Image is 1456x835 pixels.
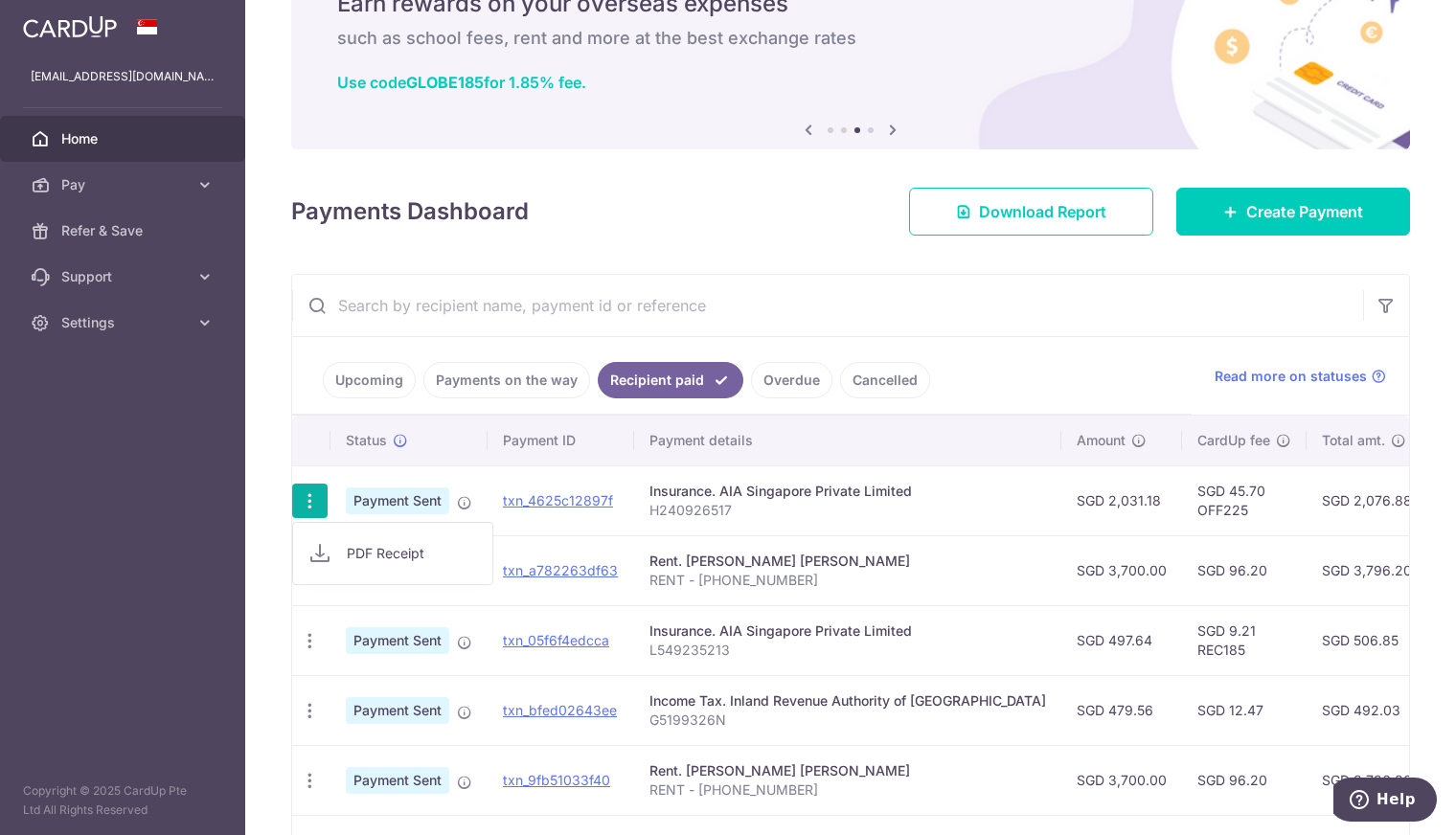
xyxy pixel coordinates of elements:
[346,487,449,514] span: Payment Sent
[1215,367,1386,386] a: Read more on statuses
[337,73,586,92] a: Use codeGLOBE185for 1.85% fee.
[61,313,188,332] span: Settings
[1307,535,1427,605] td: SGD 3,796.20
[1307,675,1427,745] td: SGD 492.03
[1182,745,1307,815] td: SGD 96.20
[1307,465,1427,535] td: SGD 2,076.88
[1077,431,1126,450] span: Amount
[649,641,1046,660] p: L549235213
[346,697,449,724] span: Payment Sent
[649,621,1046,641] div: Insurance. AIA Singapore Private Limited
[649,571,1046,590] p: RENT - [PHONE_NUMBER]
[649,780,1046,800] p: RENT - [PHONE_NUMBER]
[488,416,634,465] th: Payment ID
[909,188,1153,236] a: Download Report
[649,552,1046,571] div: Rent. [PERSON_NAME] [PERSON_NAME]
[1176,188,1410,236] a: Create Payment
[649,711,1046,730] p: G5199326N
[1061,675,1182,745] td: SGD 479.56
[649,761,1046,780] div: Rent. [PERSON_NAME] [PERSON_NAME]
[634,416,1061,465] th: Payment details
[61,175,188,194] span: Pay
[1061,605,1182,675] td: SGD 497.64
[423,362,590,398] a: Payments on the way
[1182,605,1307,675] td: SGD 9.21 REC185
[61,221,188,240] span: Refer & Save
[292,275,1363,336] input: Search by recipient name, payment id or reference
[291,194,529,229] h4: Payments Dashboard
[406,73,484,92] b: GLOBE185
[1061,535,1182,605] td: SGD 3,700.00
[346,767,449,794] span: Payment Sent
[751,362,832,398] a: Overdue
[1333,778,1437,825] iframe: Opens a widget where you can find more information
[649,501,1046,520] p: H240926517
[1322,431,1385,450] span: Total amt.
[503,632,609,648] a: txn_05f6f4edcca
[31,67,215,86] p: [EMAIL_ADDRESS][DOMAIN_NAME]
[323,362,416,398] a: Upcoming
[1061,465,1182,535] td: SGD 2,031.18
[598,362,743,398] a: Recipient paid
[649,482,1046,501] div: Insurance. AIA Singapore Private Limited
[503,772,610,788] a: txn_9fb51033f40
[61,129,188,148] span: Home
[23,15,117,38] img: CardUp
[1215,367,1367,386] span: Read more on statuses
[840,362,930,398] a: Cancelled
[346,431,387,450] span: Status
[1182,535,1307,605] td: SGD 96.20
[61,267,188,286] span: Support
[503,562,618,578] a: txn_a782263df63
[1182,675,1307,745] td: SGD 12.47
[979,200,1106,223] span: Download Report
[1061,745,1182,815] td: SGD 3,700.00
[503,492,613,508] a: txn_4625c12897f
[1307,605,1427,675] td: SGD 506.85
[346,627,449,654] span: Payment Sent
[1246,200,1363,223] span: Create Payment
[503,702,617,718] a: txn_bfed02643ee
[337,27,1364,50] h6: such as school fees, rent and more at the best exchange rates
[649,691,1046,711] div: Income Tax. Inland Revenue Authority of [GEOGRAPHIC_DATA]
[1197,431,1270,450] span: CardUp fee
[1182,465,1307,535] td: SGD 45.70 OFF225
[1307,745,1427,815] td: SGD 3,796.20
